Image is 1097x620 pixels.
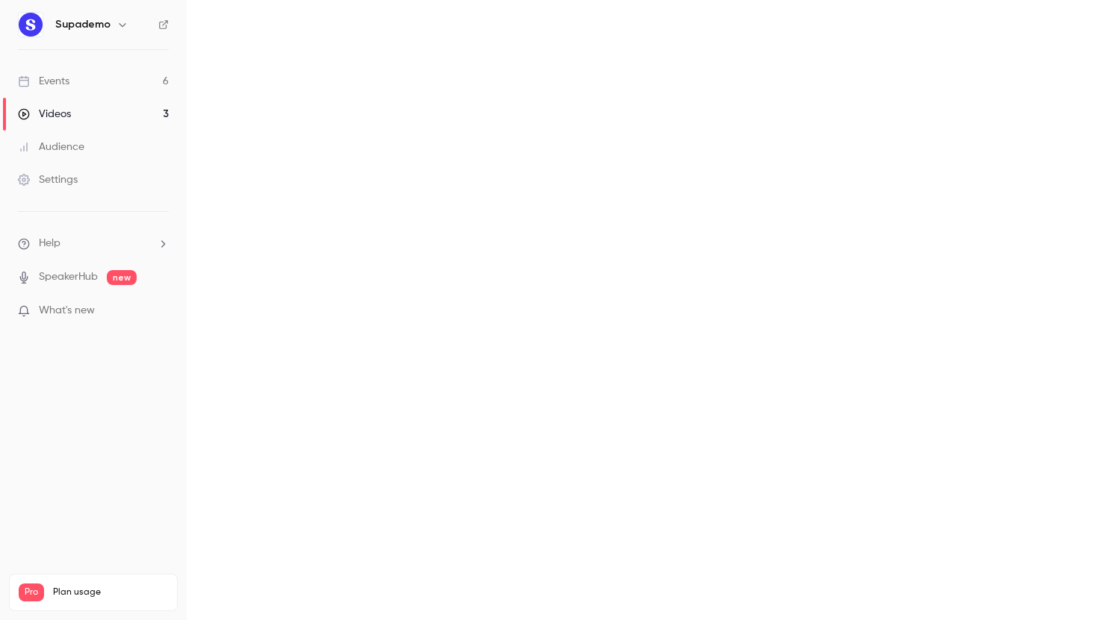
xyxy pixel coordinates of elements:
h6: Supademo [55,17,111,32]
iframe: Noticeable Trigger [151,304,169,318]
div: Events [18,74,69,89]
div: Settings [18,172,78,187]
span: Plan usage [53,586,168,598]
span: What's new [39,303,95,319]
span: Pro [19,583,44,601]
span: new [107,270,137,285]
img: Supademo [19,13,43,37]
li: help-dropdown-opener [18,236,169,251]
div: Audience [18,140,84,154]
div: Videos [18,107,71,122]
span: Help [39,236,60,251]
a: SpeakerHub [39,269,98,285]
